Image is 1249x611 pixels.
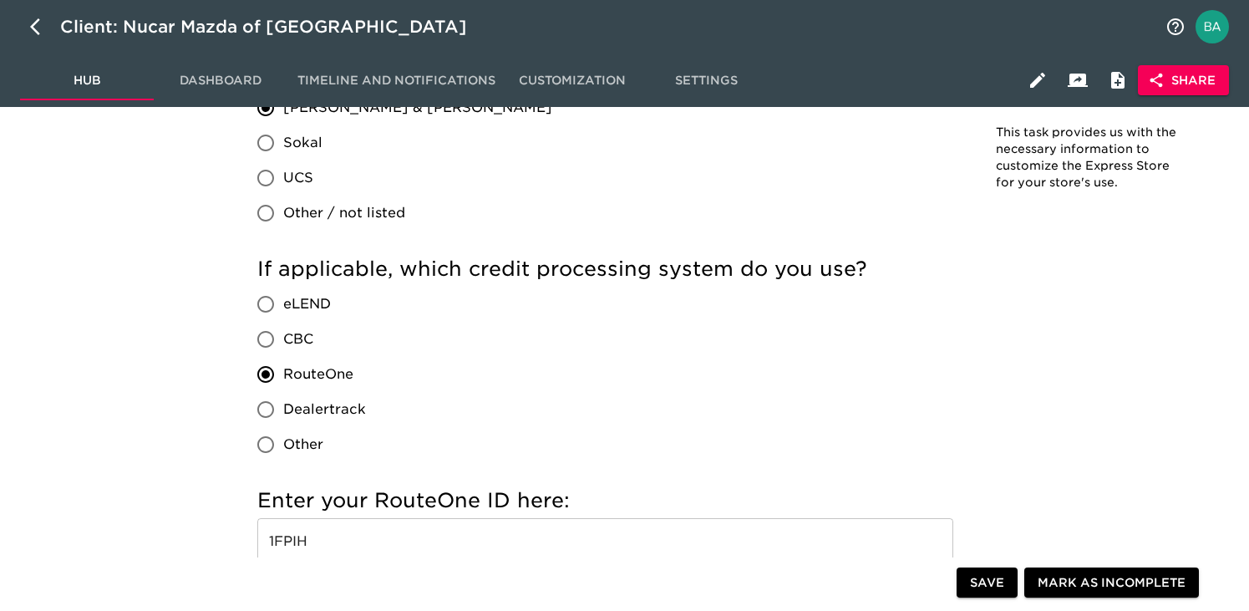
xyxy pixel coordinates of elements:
h5: If applicable, which credit processing system do you use? [257,256,953,283]
button: notifications [1155,7,1196,47]
button: Client View [1058,60,1098,100]
p: This task provides us with the necessary information to customize the Express Store for your stor... [996,125,1183,191]
span: UCS [283,168,313,188]
button: Edit Hub [1018,60,1058,100]
span: Hub [30,70,144,91]
span: [PERSON_NAME] & [PERSON_NAME] [283,98,552,118]
span: Other [283,435,323,455]
button: Share [1138,65,1229,96]
span: RouteOne [283,364,353,384]
span: Other / not listed [283,203,405,223]
span: Dashboard [164,70,277,91]
span: Customization [515,70,629,91]
span: Save [970,573,1004,593]
span: Sokal [283,133,322,153]
input: Example: 010101 [257,518,953,565]
div: Client: Nucar Mazda of [GEOGRAPHIC_DATA] [60,13,490,40]
button: Save [957,568,1018,598]
span: Settings [649,70,763,91]
span: Timeline and Notifications [297,70,495,91]
span: CBC [283,329,313,349]
span: eLEND [283,294,331,314]
img: Profile [1196,10,1229,43]
span: Share [1151,70,1216,91]
button: Mark as Incomplete [1024,568,1199,598]
span: Mark as Incomplete [1038,573,1186,593]
h5: Enter your RouteOne ID here: [257,487,953,514]
span: Dealertrack [283,400,366,420]
button: Internal Notes and Comments [1098,60,1138,100]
